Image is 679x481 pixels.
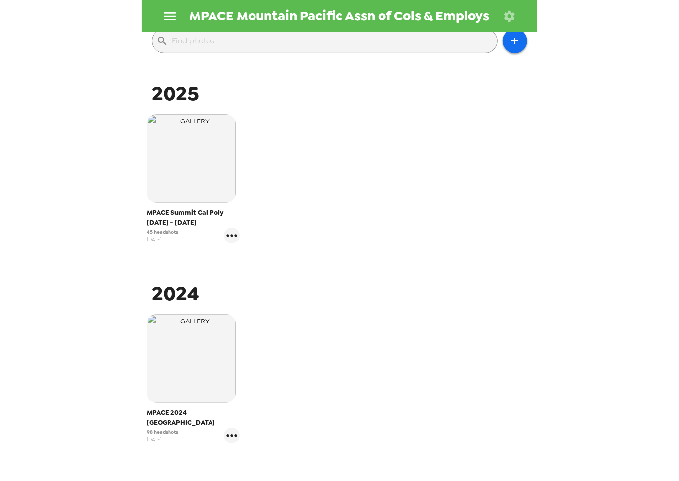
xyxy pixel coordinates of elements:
[172,33,493,49] input: Find photos
[224,428,240,443] button: gallery menu
[147,114,236,203] img: gallery
[190,9,490,23] span: MPACE Mountain Pacific Assn of Cols & Employs
[224,228,240,243] button: gallery menu
[152,281,199,307] span: 2024
[147,314,236,403] img: gallery
[152,80,199,107] span: 2025
[147,208,240,228] span: MPACE Summit Cal Poly [DATE] - [DATE]
[147,236,178,243] span: [DATE]
[147,228,178,236] span: 45 headshots
[147,408,240,428] span: MPACE 2024 [GEOGRAPHIC_DATA]
[147,428,178,436] span: 98 headshots
[147,436,178,443] span: [DATE]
